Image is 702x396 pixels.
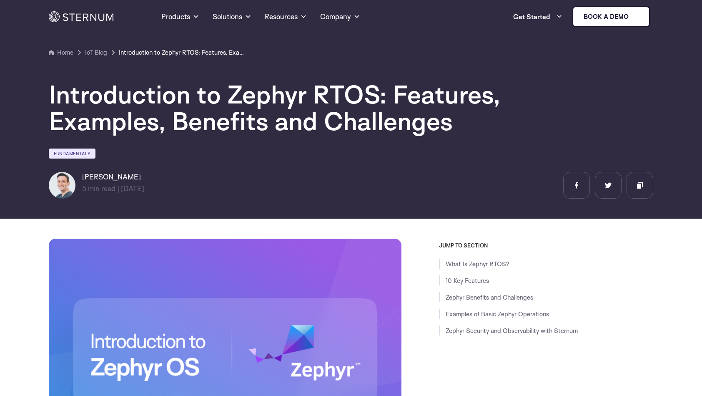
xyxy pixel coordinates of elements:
a: Examples of Basic Zephyr Operations [446,310,549,318]
a: 10 Key Features [446,277,489,285]
span: min read | [82,184,119,193]
img: Igal Zeifman [49,172,75,199]
a: Book a demo [572,6,650,27]
a: Products [161,2,199,32]
h6: [PERSON_NAME] [82,172,144,182]
a: IoT Blog [85,48,107,58]
img: sternum iot [632,13,639,20]
a: Introduction to Zephyr RTOS: Features, Examples, Benefits and Challenges [119,48,244,58]
h3: JUMP TO SECTION [439,242,653,249]
a: Get Started [513,8,562,25]
a: Fundamentals [49,149,95,159]
span: [DATE] [121,184,144,193]
a: Solutions [213,2,251,32]
a: Zephyr Benefits and Challenges [446,293,533,301]
a: Resources [265,2,307,32]
span: 5 [82,184,86,193]
a: Home [49,48,73,58]
a: Zephyr Security and Observability with Sternum [446,327,578,335]
a: What Is Zephyr RTOS? [446,260,509,268]
h1: Introduction to Zephyr RTOS: Features, Examples, Benefits and Challenges [49,81,549,134]
a: Company [320,2,360,32]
